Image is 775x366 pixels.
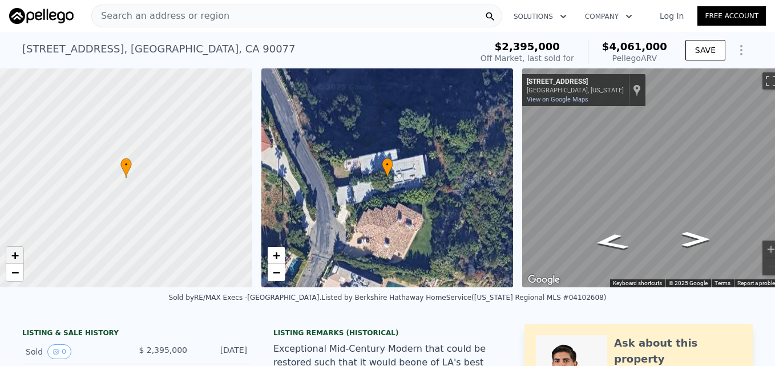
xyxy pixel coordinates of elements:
[6,264,23,281] a: Zoom out
[669,280,708,286] span: © 2025 Google
[646,10,697,22] a: Log In
[495,40,560,52] span: $2,395,000
[272,248,280,262] span: +
[685,40,725,60] button: SAVE
[272,265,280,279] span: −
[527,87,624,94] div: [GEOGRAPHIC_DATA], [US_STATE]
[504,6,576,27] button: Solutions
[22,328,251,340] div: LISTING & SALE HISTORY
[576,6,641,27] button: Company
[139,345,187,355] span: $ 2,395,000
[602,52,667,64] div: Pellego ARV
[47,344,71,359] button: View historical data
[273,328,502,337] div: Listing Remarks (Historical)
[169,294,322,302] div: Sold by RE/MAX Execs -[GEOGRAPHIC_DATA] .
[670,229,722,250] path: Go South, Stradella Rd
[613,279,662,287] button: Keyboard shortcuts
[120,158,132,178] div: •
[697,6,766,26] a: Free Account
[527,96,588,103] a: View on Google Maps
[527,78,624,87] div: [STREET_ADDRESS]
[6,247,23,264] a: Zoom in
[196,344,247,359] div: [DATE]
[120,160,132,170] span: •
[715,280,730,286] a: Terms (opens in new tab)
[525,273,563,287] a: Open this area in Google Maps (opens a new window)
[525,273,563,287] img: Google
[9,8,74,24] img: Pellego
[268,264,285,281] a: Zoom out
[268,247,285,264] a: Zoom in
[579,230,643,254] path: Go Northwest, Stradella Rd
[382,158,393,178] div: •
[730,39,753,62] button: Show Options
[321,294,606,302] div: Listed by Berkshire Hathaway HomeService ([US_STATE] Regional MLS #04102608)
[22,41,296,57] div: [STREET_ADDRESS] , [GEOGRAPHIC_DATA] , CA 90077
[602,40,667,52] span: $4,061,000
[11,265,19,279] span: −
[382,160,393,170] span: •
[633,84,641,96] a: Show location on map
[11,248,19,262] span: +
[26,344,127,359] div: Sold
[481,52,574,64] div: Off Market, last sold for
[92,9,229,23] span: Search an address or region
